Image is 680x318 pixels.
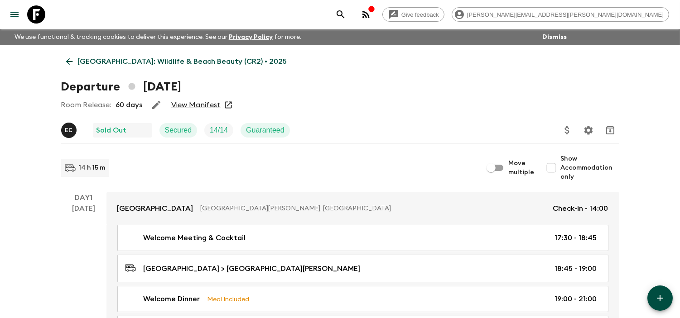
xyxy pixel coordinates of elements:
p: 18:45 - 19:00 [555,263,597,274]
p: 14 / 14 [210,125,228,136]
h1: Departure [DATE] [61,78,181,96]
p: Day 1 [61,192,106,203]
button: EC [61,123,78,138]
a: View Manifest [171,100,221,109]
p: 14 h 15 m [79,163,106,172]
a: Welcome Meeting & Cocktail17:30 - 18:45 [117,225,608,251]
p: We use functional & tracking cookies to deliver this experience. See our for more. [11,29,305,45]
p: [GEOGRAPHIC_DATA][PERSON_NAME], [GEOGRAPHIC_DATA] [201,204,546,213]
button: Archive (Completed, Cancelled or Unsynced Departures only) [601,121,619,139]
a: Privacy Policy [229,34,273,40]
button: Dismiss [540,31,569,43]
span: Give feedback [396,11,444,18]
span: Show Accommodation only [560,154,619,181]
p: Secured [165,125,192,136]
p: 19:00 - 21:00 [555,294,597,304]
p: Meal Included [207,294,250,304]
a: [GEOGRAPHIC_DATA] > [GEOGRAPHIC_DATA][PERSON_NAME]18:45 - 19:00 [117,255,608,282]
button: search adventures [332,5,350,24]
p: Check-in - 14:00 [553,203,608,214]
p: [GEOGRAPHIC_DATA] > [GEOGRAPHIC_DATA][PERSON_NAME] [144,263,361,274]
div: Secured [159,123,198,138]
p: [GEOGRAPHIC_DATA]: Wildlife & Beach Beauty (CR2) • 2025 [78,56,287,67]
a: Welcome DinnerMeal Included19:00 - 21:00 [117,286,608,312]
span: Move multiple [509,159,535,177]
button: Update Price, Early Bird Discount and Costs [558,121,576,139]
span: [PERSON_NAME][EMAIL_ADDRESS][PERSON_NAME][DOMAIN_NAME] [462,11,669,18]
p: Welcome Dinner [144,294,200,304]
p: 17:30 - 18:45 [555,233,597,243]
div: [PERSON_NAME][EMAIL_ADDRESS][PERSON_NAME][DOMAIN_NAME] [452,7,669,22]
button: menu [5,5,24,24]
p: E C [65,127,73,134]
a: [GEOGRAPHIC_DATA][GEOGRAPHIC_DATA][PERSON_NAME], [GEOGRAPHIC_DATA]Check-in - 14:00 [106,192,619,225]
a: Give feedback [382,7,444,22]
button: Settings [579,121,598,139]
p: Room Release: [61,100,111,110]
p: [GEOGRAPHIC_DATA] [117,203,193,214]
span: Eduardo Caravaca [61,125,78,133]
p: Welcome Meeting & Cocktail [144,233,246,243]
a: [GEOGRAPHIC_DATA]: Wildlife & Beach Beauty (CR2) • 2025 [61,52,292,71]
p: Sold Out [96,125,127,136]
div: Trip Fill [204,123,233,138]
p: Guaranteed [246,125,285,136]
p: 60 days [116,100,143,110]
